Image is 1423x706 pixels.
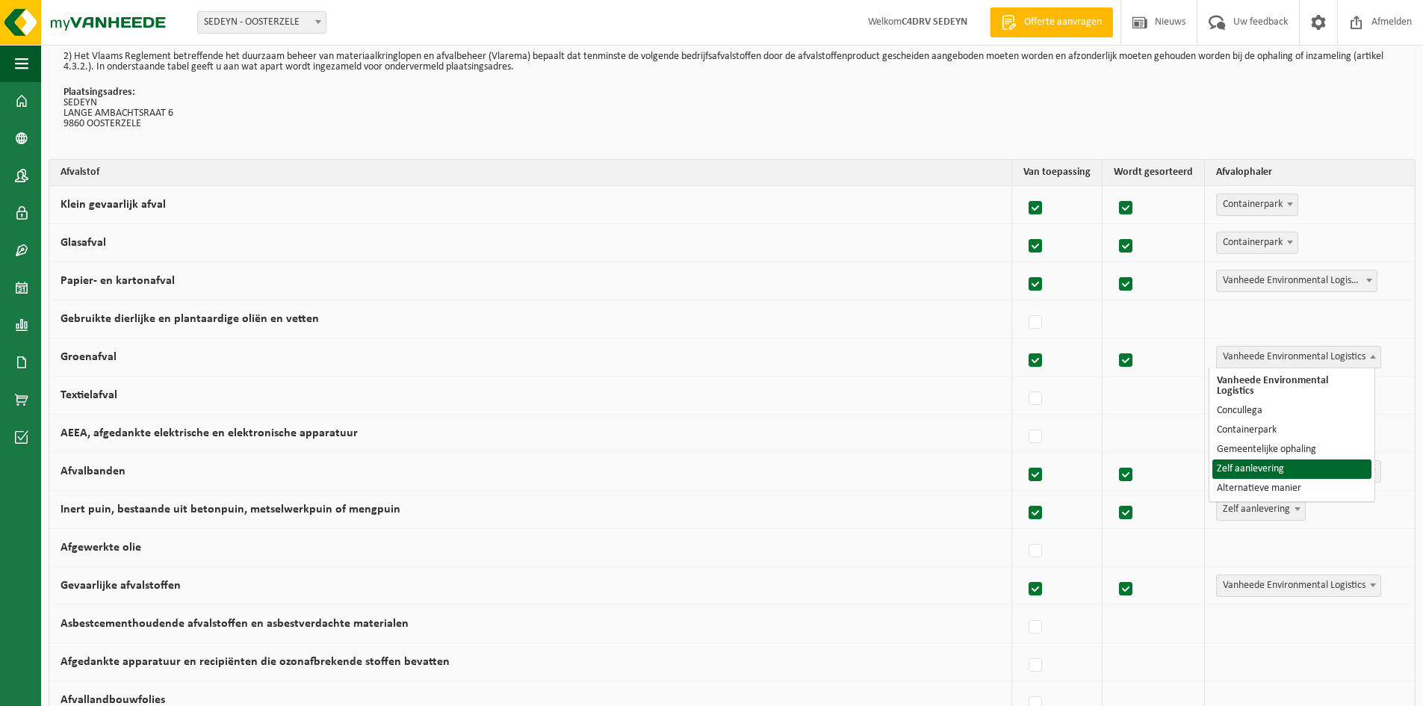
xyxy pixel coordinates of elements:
[61,465,125,477] label: Afvalbanden
[61,656,450,668] label: Afgedankte apparatuur en recipiënten die ozonafbrekende stoffen bevatten
[1212,459,1371,479] li: Zelf aanlevering
[197,11,326,34] span: SEDEYN - OOSTERZELE
[61,580,181,592] label: Gevaarlijke afvalstoffen
[63,87,1401,129] p: SEDEYN LANGE AMBACHTSRAAT 6 9860 OOSTERZELE
[63,87,135,98] strong: Plaatsingsadres:
[61,542,141,554] label: Afgewerkte olie
[49,160,1012,186] th: Afvalstof
[1217,270,1377,291] span: Vanheede Environmental Logistics
[61,694,165,706] label: Afvallandbouwfolies
[1216,346,1381,368] span: Vanheede Environmental Logistics
[1217,347,1380,368] span: Vanheede Environmental Logistics
[1216,232,1298,254] span: Containerpark
[1216,193,1298,216] span: Containerpark
[61,351,117,363] label: Groenafval
[61,618,409,630] label: Asbestcementhoudende afvalstoffen en asbestverdachte materialen
[1212,479,1371,498] li: Alternatieve manier
[63,52,1401,72] p: 2) Het Vlaams Reglement betreffende het duurzaam beheer van materiaalkringlopen en afvalbeheer (V...
[902,16,967,28] strong: C4DRV SEDEYN
[61,199,166,211] label: Klein gevaarlijk afval
[1216,575,1381,597] span: Vanheede Environmental Logistics
[61,313,319,325] label: Gebruikte dierlijke en plantaardige oliën en vetten
[1217,232,1298,253] span: Containerpark
[61,275,175,287] label: Papier- en kartonafval
[61,504,400,515] label: Inert puin, bestaande uit betonpuin, metselwerkpuin of mengpuin
[1217,499,1305,520] span: Zelf aanlevering
[1216,498,1306,521] span: Zelf aanlevering
[1020,15,1106,30] span: Offerte aanvragen
[1212,401,1371,421] li: Concullega
[1212,440,1371,459] li: Gemeentelijke ophaling
[1217,194,1298,215] span: Containerpark
[1217,575,1380,596] span: Vanheede Environmental Logistics
[198,12,326,33] span: SEDEYN - OOSTERZELE
[61,427,358,439] label: AEEA, afgedankte elektrische en elektronische apparatuur
[1103,160,1205,186] th: Wordt gesorteerd
[990,7,1113,37] a: Offerte aanvragen
[1012,160,1103,186] th: Van toepassing
[1216,270,1377,292] span: Vanheede Environmental Logistics
[1205,160,1415,186] th: Afvalophaler
[61,389,117,401] label: Textielafval
[1212,421,1371,440] li: Containerpark
[1212,371,1371,401] li: Vanheede Environmental Logistics
[61,237,106,249] label: Glasafval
